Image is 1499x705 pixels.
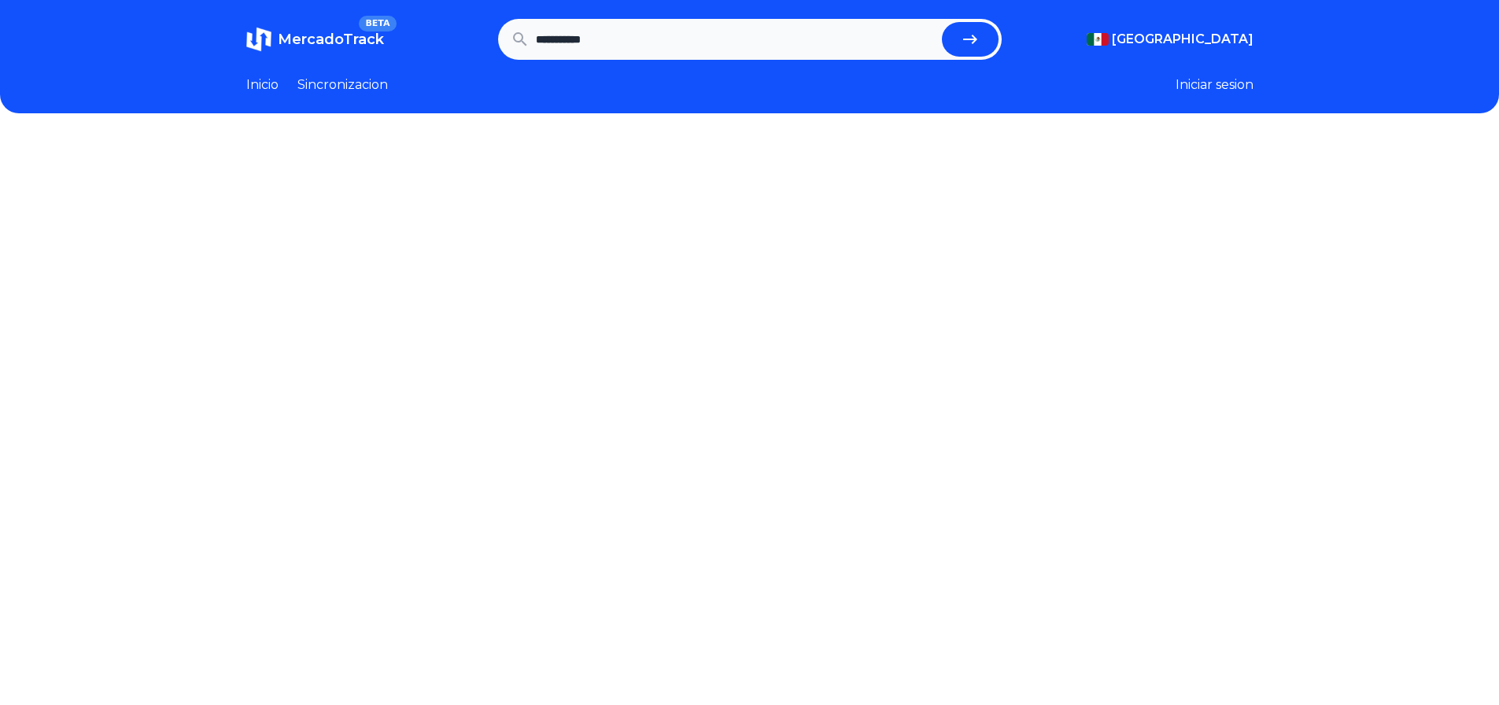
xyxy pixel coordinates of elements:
button: [GEOGRAPHIC_DATA] [1087,30,1253,49]
a: Sincronizacion [297,76,388,94]
span: MercadoTrack [278,31,384,48]
span: [GEOGRAPHIC_DATA] [1112,30,1253,49]
span: BETA [359,16,396,31]
a: MercadoTrackBETA [246,27,384,52]
img: Mexico [1087,33,1109,46]
a: Inicio [246,76,279,94]
img: MercadoTrack [246,27,271,52]
button: Iniciar sesion [1176,76,1253,94]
